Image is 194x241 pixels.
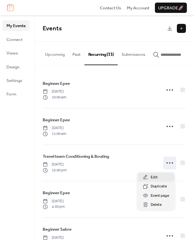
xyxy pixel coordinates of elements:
span: Design [6,64,19,70]
button: Submissions [118,42,149,64]
span: Edit [151,174,158,181]
button: Recurring (11) [84,42,118,65]
a: Form [3,89,29,99]
span: Views [6,50,18,56]
span: [DATE] [43,89,66,95]
span: My Events [6,23,26,29]
span: Duplicate [151,183,167,190]
span: Delete [151,202,162,208]
a: Travel team Conditioning & Bouting [43,153,109,160]
a: My Events [3,20,29,31]
span: Beginner Epee [43,117,70,123]
span: Form [6,91,16,97]
span: [DATE] [43,162,67,167]
button: Upgrade🚀 [155,3,187,13]
span: Travel team Conditioning & Bouting [43,153,109,160]
span: Beginner Epee [43,190,70,196]
a: My Account [127,5,149,11]
span: Events [43,23,62,35]
span: 11:00 am [43,131,66,137]
span: 12:00 pm [43,167,67,173]
a: Beginner Sabre [43,226,71,233]
a: Beginner Epee [43,189,70,196]
button: Past [69,42,84,64]
span: Event page [151,193,169,199]
a: Connect [3,34,29,45]
span: 4:30 pm [43,204,65,210]
a: Settings [3,75,29,85]
span: [DATE] [43,198,65,204]
span: [DATE] [43,235,65,241]
a: Contact Us [100,5,121,11]
span: 10:00 am [43,95,66,100]
button: Upcoming [41,42,69,64]
span: Upgrade 🚀 [158,5,184,11]
a: Beginner Epee [43,80,70,87]
span: [DATE] [43,125,66,131]
a: Views [3,48,29,58]
span: Settings [6,77,22,84]
a: Design [3,62,29,72]
a: Beginner Epee [43,116,70,124]
img: logo [7,4,14,11]
span: Connect [6,36,23,43]
span: Beginner Sabre [43,226,71,233]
